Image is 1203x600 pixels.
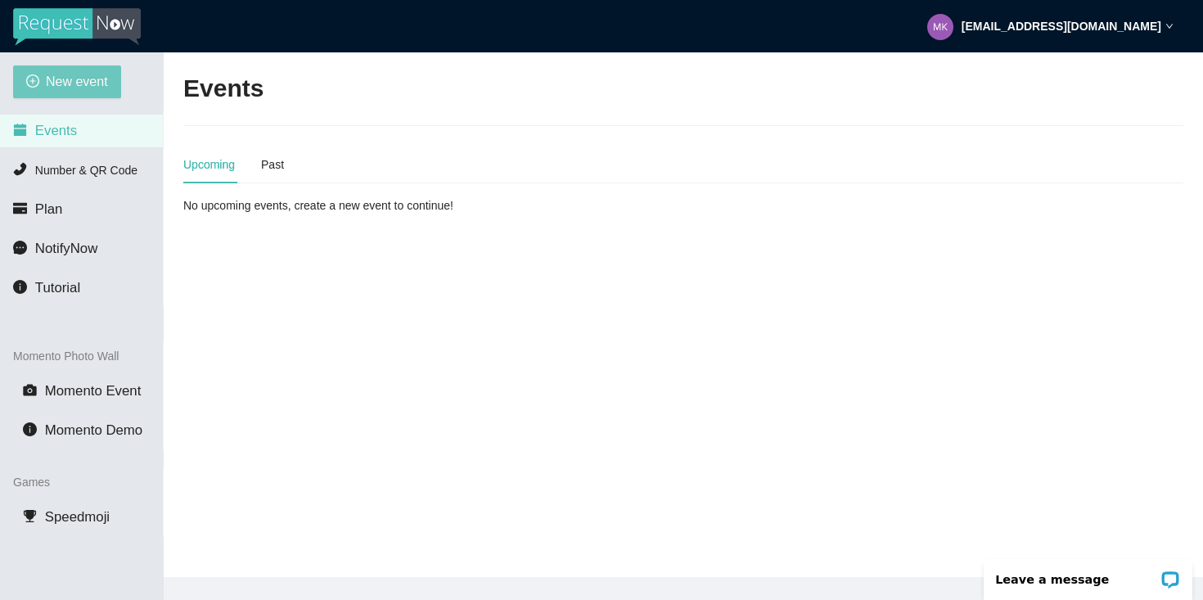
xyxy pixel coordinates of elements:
span: NotifyNow [35,241,97,256]
img: 8268f550b9b37e74bacab4388b67b18d [927,14,953,40]
span: Momento Demo [45,422,142,438]
span: credit-card [13,201,27,215]
span: Plan [35,201,63,217]
span: plus-circle [26,74,39,90]
div: No upcoming events, create a new event to continue! [183,196,508,214]
h2: Events [183,72,264,106]
span: Tutorial [35,280,80,295]
span: trophy [23,509,37,523]
span: calendar [13,123,27,137]
span: down [1165,22,1174,30]
span: New event [46,71,108,92]
iframe: LiveChat chat widget [973,548,1203,600]
span: Momento Event [45,383,142,399]
strong: [EMAIL_ADDRESS][DOMAIN_NAME] [962,20,1161,33]
button: plus-circleNew event [13,65,121,98]
span: camera [23,383,37,397]
span: info-circle [13,280,27,294]
div: Past [261,156,284,174]
span: Speedmoji [45,509,110,525]
span: phone [13,162,27,176]
span: Events [35,123,77,138]
span: message [13,241,27,255]
div: Upcoming [183,156,235,174]
img: RequestNow [13,8,141,46]
span: info-circle [23,422,37,436]
span: Number & QR Code [35,164,137,177]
